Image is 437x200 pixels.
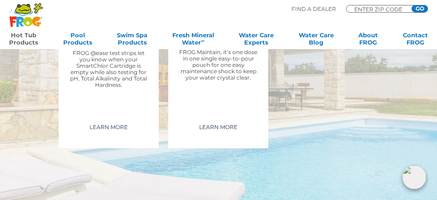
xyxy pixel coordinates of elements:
[358,31,378,50] a: AboutFROG
[177,43,259,81] p: For periodic shocking, use FROG Maintain, it’s one dose in one single easy-to-pour pouch for one ...
[402,165,426,189] img: openIcon
[172,31,214,50] a: Fresh MineralWater∞
[353,7,408,11] input: Zip Code Form
[189,120,248,135] a: Learn More
[299,31,334,50] a: Water CareBlog
[117,31,147,50] a: Swim SpaProducts
[79,120,138,135] a: Learn More
[291,5,336,13] p: Find A Dealer
[68,50,150,88] p: FROG @ease test strips let you know when your SmartChlor Cartridge is empty while also testing fo...
[239,31,274,50] a: Water CareExperts
[63,31,92,50] a: PoolProducts
[412,5,428,12] input: GO
[201,38,204,43] sup: ∞
[403,31,428,50] a: ContactFROG
[9,31,38,50] a: Hot TubProducts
